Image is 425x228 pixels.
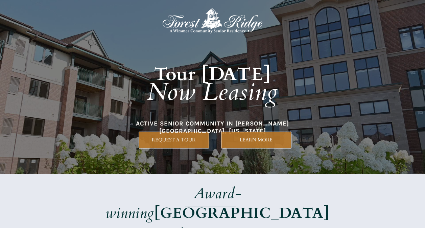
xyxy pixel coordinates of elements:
span: LEARN MORE [221,137,291,143]
a: REQUEST A TOUR [139,132,209,149]
em: Now Leasing [147,76,278,109]
strong: [GEOGRAPHIC_DATA] [154,203,330,223]
span: ACTIVE SENIOR COMMUNITY IN [PERSON_NAME][GEOGRAPHIC_DATA], [US_STATE] [136,120,289,135]
em: Award-winning [105,183,242,223]
strong: Tour [DATE] [154,62,271,87]
a: LEARN MORE [221,132,291,149]
span: REQUEST A TOUR [139,137,209,143]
